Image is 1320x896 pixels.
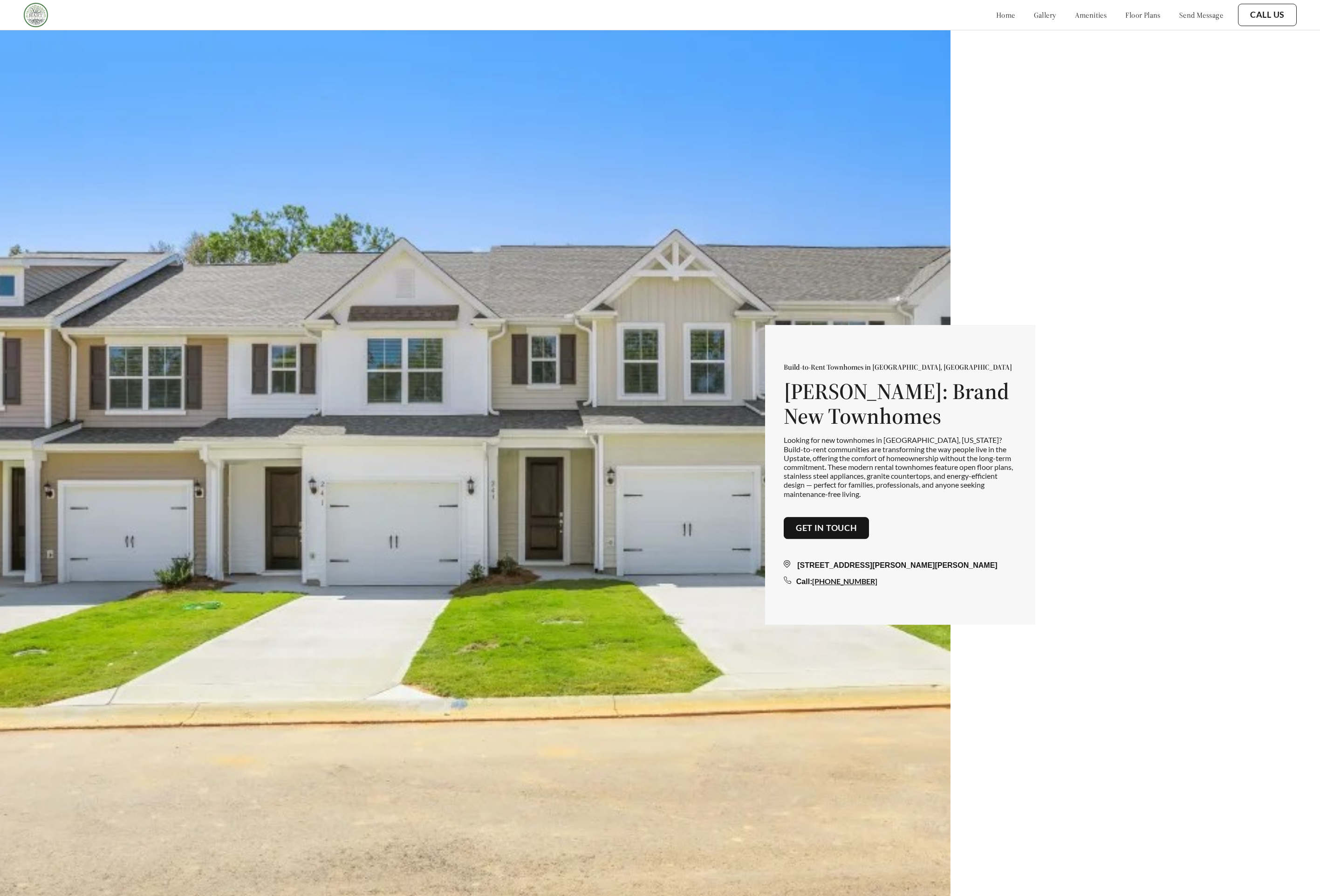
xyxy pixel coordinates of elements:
a: Get in touch [796,523,857,533]
a: Call Us [1250,10,1285,20]
a: home [996,10,1015,20]
p: Looking for new townhomes in [GEOGRAPHIC_DATA], [US_STATE]? Build-to-rent communities are transfo... [784,435,1017,498]
button: Call Us [1238,4,1297,26]
img: Company logo [23,2,48,28]
a: amenities [1075,10,1107,20]
a: floor plans [1125,10,1161,20]
a: send message [1179,10,1223,20]
button: Get in touch [784,517,869,539]
a: gallery [1034,10,1056,20]
a: [PHONE_NUMBER] [812,577,877,586]
div: [STREET_ADDRESS][PERSON_NAME][PERSON_NAME] [784,560,1017,571]
span: Call: [796,578,813,586]
h1: [PERSON_NAME]: Brand New Townhomes [784,379,1017,428]
p: Build-to-Rent Townhomes in [GEOGRAPHIC_DATA], [GEOGRAPHIC_DATA] [784,362,1017,372]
